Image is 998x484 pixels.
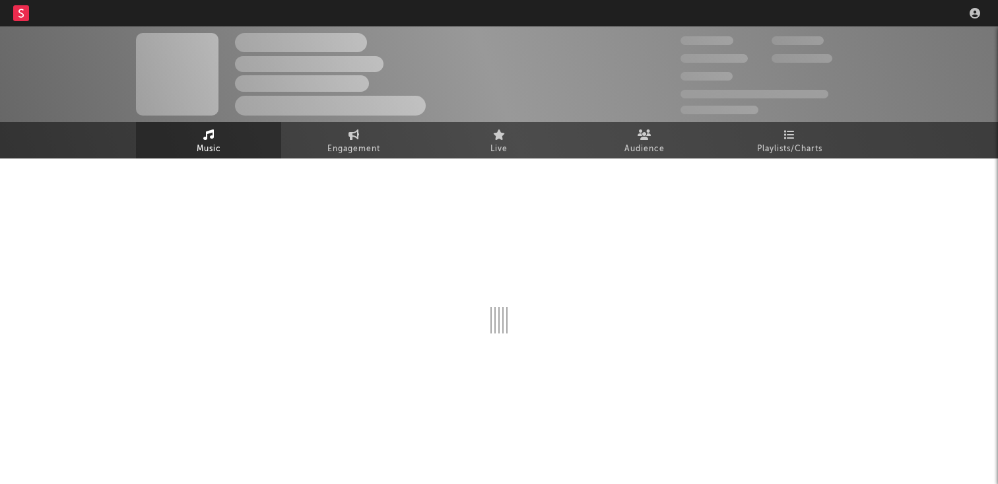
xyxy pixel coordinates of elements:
[624,141,665,157] span: Audience
[136,122,281,158] a: Music
[572,122,717,158] a: Audience
[681,106,758,114] span: Jump Score: 85.0
[681,72,733,81] span: 100,000
[426,122,572,158] a: Live
[681,36,733,45] span: 300,000
[757,141,822,157] span: Playlists/Charts
[717,122,862,158] a: Playlists/Charts
[681,90,828,98] span: 50,000,000 Monthly Listeners
[490,141,508,157] span: Live
[197,141,221,157] span: Music
[281,122,426,158] a: Engagement
[772,36,824,45] span: 100,000
[681,54,748,63] span: 50,000,000
[772,54,832,63] span: 1,000,000
[327,141,380,157] span: Engagement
